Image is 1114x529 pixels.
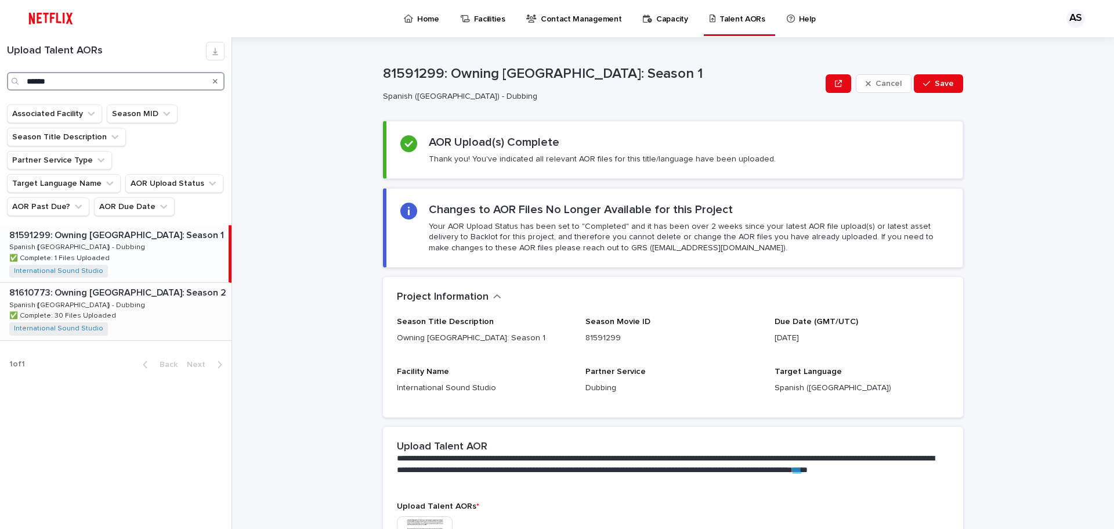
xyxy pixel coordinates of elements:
[397,332,572,344] p: Owning [GEOGRAPHIC_DATA]: Season 1
[383,66,821,82] p: 81591299: Owning [GEOGRAPHIC_DATA]: Season 1
[429,154,776,164] p: Thank you! You've indicated all relevant AOR files for this title/language have been uploaded.
[14,267,103,275] a: International Sound Studio
[429,203,733,217] h2: Changes to AOR Files No Longer Available for this Project
[14,325,103,333] a: International Sound Studio
[397,368,449,376] span: Facility Name
[94,197,175,216] button: AOR Due Date
[9,310,118,320] p: ✅ Complete: 30 Files Uploaded
[7,105,102,123] button: Associated Facility
[7,72,225,91] input: Search
[187,361,212,369] span: Next
[7,128,126,146] button: Season Title Description
[585,332,760,344] p: 81591299
[856,74,912,93] button: Cancel
[9,228,226,241] p: 81591299: Owning [GEOGRAPHIC_DATA]: Season 1
[125,174,223,193] button: AOR Upload Status
[935,80,954,88] span: Save
[182,359,232,370] button: Next
[9,241,147,251] p: Spanish ([GEOGRAPHIC_DATA]) - Dubbing
[7,197,89,216] button: AOR Past Due?
[23,7,78,30] img: ifQbXi3ZQGMSEF7WDB7W
[7,45,206,57] h1: Upload Talent AORs
[585,382,760,394] p: Dubbing
[775,318,858,326] span: Due Date (GMT/UTC)
[775,368,842,376] span: Target Language
[9,252,112,262] p: ✅ Complete: 1 Files Uploaded
[397,291,489,304] h2: Project Information
[397,502,479,510] span: Upload Talent AORs
[397,291,501,304] button: Project Information
[7,151,112,170] button: Partner Service Type
[397,318,494,326] span: Season Title Description
[9,299,147,310] p: Spanish ([GEOGRAPHIC_DATA]) - Dubbing
[775,382,949,394] p: Spanish ([GEOGRAPHIC_DATA])
[383,92,816,102] p: Spanish ([GEOGRAPHIC_DATA]) - Dubbing
[397,382,572,394] p: International Sound Studio
[107,105,178,123] button: Season MID
[914,74,963,93] button: Save
[133,359,182,370] button: Back
[1066,9,1085,28] div: AS
[397,441,487,454] h2: Upload Talent AOR
[429,135,559,149] h2: AOR Upload(s) Complete
[585,318,650,326] span: Season Movie ID
[153,361,178,369] span: Back
[7,174,121,193] button: Target Language Name
[876,80,902,88] span: Cancel
[585,368,646,376] span: Partner Service
[9,285,229,298] p: 81610773: Owning [GEOGRAPHIC_DATA]: Season 2
[429,221,949,253] p: Your AOR Upload Status has been set to "Completed" and it has been over 2 weeks since your latest...
[775,332,949,344] p: [DATE]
